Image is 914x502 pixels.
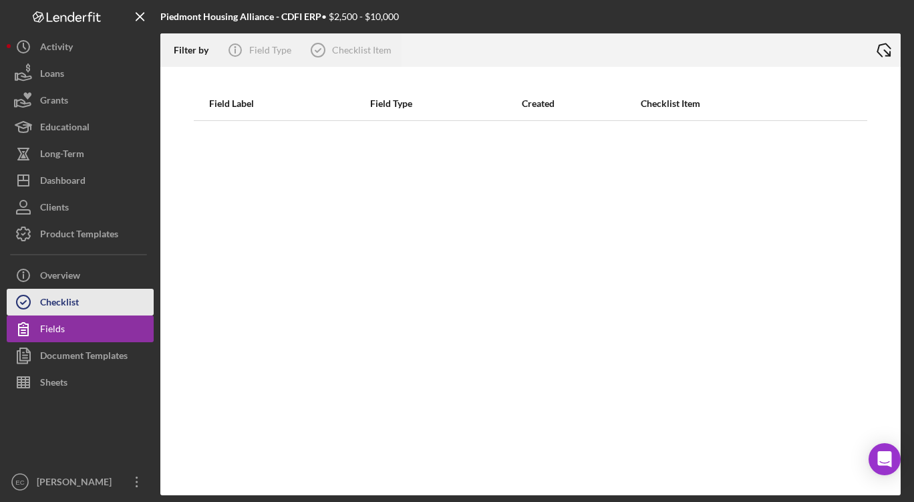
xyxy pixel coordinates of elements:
div: Field Type [249,45,291,55]
div: Dashboard [40,167,86,197]
b: Piedmont Housing Alliance - CDFI ERP [160,11,321,22]
button: Activity [7,33,154,60]
div: Clients [40,194,69,224]
button: Educational [7,114,154,140]
div: Grants [40,87,68,117]
button: Clients [7,194,154,221]
div: Long-Term [40,140,84,170]
div: [PERSON_NAME] [33,469,120,499]
div: Document Templates [40,342,128,372]
button: Loans [7,60,154,87]
button: Sheets [7,369,154,396]
div: Fields [40,316,65,346]
button: Long-Term [7,140,154,167]
div: Loans [40,60,64,90]
button: Dashboard [7,167,154,194]
div: Activity [40,33,73,64]
button: Checklist [7,289,154,316]
div: Sheets [40,369,67,399]
div: Checklist [40,289,79,319]
div: Filter by [174,45,218,55]
button: Grants [7,87,154,114]
div: Checklist Item [641,98,852,109]
button: Fields [7,316,154,342]
button: Product Templates [7,221,154,247]
div: Open Intercom Messenger [869,443,901,475]
button: EC[PERSON_NAME] [7,469,154,495]
div: Product Templates [40,221,118,251]
button: Document Templates [7,342,154,369]
div: Field Type [370,98,520,109]
div: Field Label [209,98,369,109]
div: Checklist Item [332,45,392,55]
div: • $2,500 - $10,000 [160,11,399,22]
text: EC [15,479,24,486]
div: Educational [40,114,90,144]
div: Created [522,98,639,109]
div: Overview [40,262,80,292]
button: Overview [7,262,154,289]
